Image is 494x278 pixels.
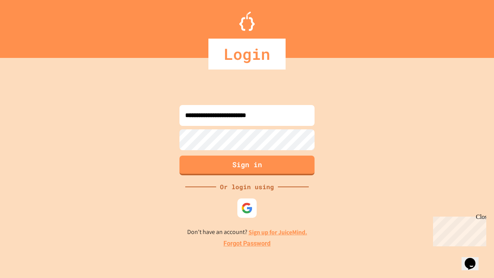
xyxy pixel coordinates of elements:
div: Or login using [216,182,278,192]
a: Forgot Password [223,239,271,248]
button: Sign in [179,156,315,175]
iframe: chat widget [430,214,486,246]
img: google-icon.svg [241,202,253,214]
a: Sign up for JuiceMind. [249,228,307,236]
p: Don't have an account? [187,227,307,237]
div: Login [208,39,286,69]
img: Logo.svg [239,12,255,31]
iframe: chat widget [462,247,486,270]
div: Chat with us now!Close [3,3,53,49]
